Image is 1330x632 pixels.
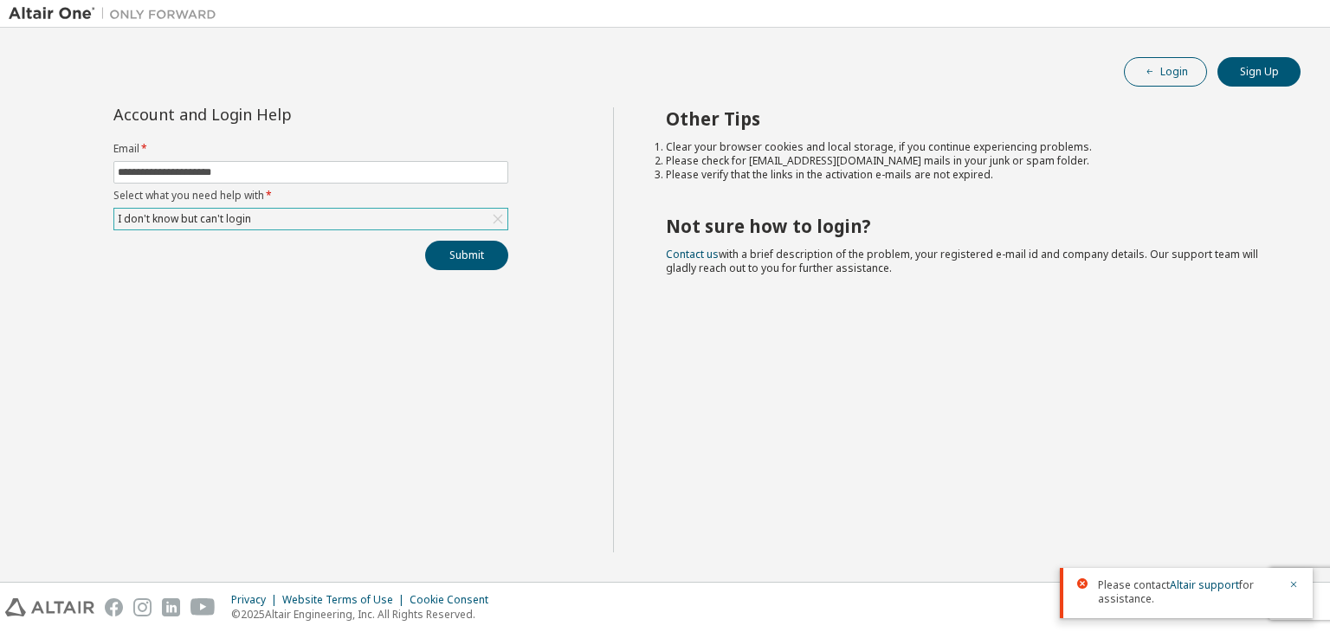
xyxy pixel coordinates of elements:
span: Please contact for assistance. [1098,578,1278,606]
div: Privacy [231,593,282,607]
img: linkedin.svg [162,598,180,616]
li: Clear your browser cookies and local storage, if you continue experiencing problems. [666,140,1270,154]
div: I don't know but can't login [115,210,254,229]
div: I don't know but can't login [114,209,507,229]
div: Website Terms of Use [282,593,410,607]
h2: Not sure how to login? [666,215,1270,237]
img: youtube.svg [190,598,216,616]
img: altair_logo.svg [5,598,94,616]
p: © 2025 Altair Engineering, Inc. All Rights Reserved. [231,607,499,622]
img: Altair One [9,5,225,23]
li: Please verify that the links in the activation e-mails are not expired. [666,168,1270,182]
img: instagram.svg [133,598,152,616]
label: Email [113,142,508,156]
button: Login [1124,57,1207,87]
h2: Other Tips [666,107,1270,130]
div: Account and Login Help [113,107,429,121]
li: Please check for [EMAIL_ADDRESS][DOMAIN_NAME] mails in your junk or spam folder. [666,154,1270,168]
button: Sign Up [1217,57,1301,87]
button: Submit [425,241,508,270]
span: with a brief description of the problem, your registered e-mail id and company details. Our suppo... [666,247,1258,275]
img: facebook.svg [105,598,123,616]
a: Contact us [666,247,719,261]
a: Altair support [1170,577,1239,592]
label: Select what you need help with [113,189,508,203]
div: Cookie Consent [410,593,499,607]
